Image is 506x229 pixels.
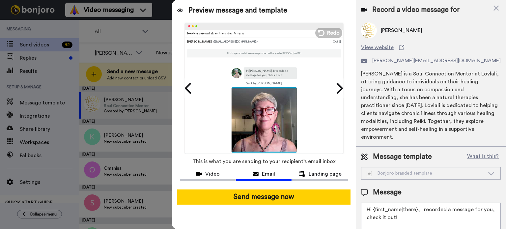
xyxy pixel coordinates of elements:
span: Video [205,170,220,178]
div: Bonjoro branded template [367,170,485,177]
button: Send message now [177,189,351,205]
img: 75e06a2f-5fa8-4035-a333-68c0dbf4f803-1604898692.jpg [231,68,241,78]
span: Landing page [309,170,342,178]
div: [DATE] [332,40,341,43]
span: Message template [373,152,432,162]
span: [PERSON_NAME][EMAIL_ADDRESS][DOMAIN_NAME] [372,57,501,65]
button: What is this? [465,152,501,162]
span: This is what you are sending to your recipient’s email inbox [192,154,336,169]
span: View website [361,43,394,51]
a: View website [361,43,501,51]
div: [PERSON_NAME] is a Soul Connection Mentor at Lovlali, offering guidance to individuals on their h... [361,70,501,141]
img: demo-template.svg [367,171,372,176]
div: [PERSON_NAME] [187,40,333,43]
p: Hi [PERSON_NAME] , I recorded a message for you, check it out! [246,69,294,77]
td: Sent by [PERSON_NAME] [231,79,296,87]
span: Email [262,170,275,178]
p: This is a personal video message recorded for you by [PERSON_NAME] [227,52,301,55]
span: Message [373,187,402,197]
img: 9k= [231,87,296,152]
